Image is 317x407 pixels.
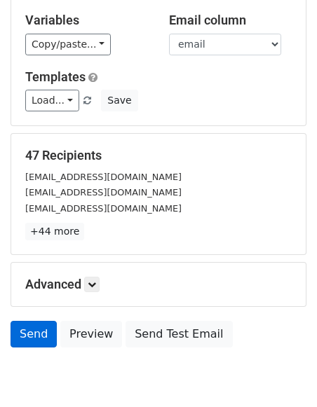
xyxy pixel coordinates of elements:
small: [EMAIL_ADDRESS][DOMAIN_NAME] [25,203,182,214]
a: Send Test Email [126,321,232,347]
small: [EMAIL_ADDRESS][DOMAIN_NAME] [25,172,182,182]
h5: Email column [169,13,292,28]
a: Preview [60,321,122,347]
a: Copy/paste... [25,34,111,55]
h5: Variables [25,13,148,28]
a: Templates [25,69,86,84]
a: Send [11,321,57,347]
a: +44 more [25,223,84,240]
button: Save [101,90,137,111]
h5: Advanced [25,277,292,292]
small: [EMAIL_ADDRESS][DOMAIN_NAME] [25,187,182,198]
a: Load... [25,90,79,111]
iframe: Chat Widget [247,340,317,407]
div: Widget de chat [247,340,317,407]
h5: 47 Recipients [25,148,292,163]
